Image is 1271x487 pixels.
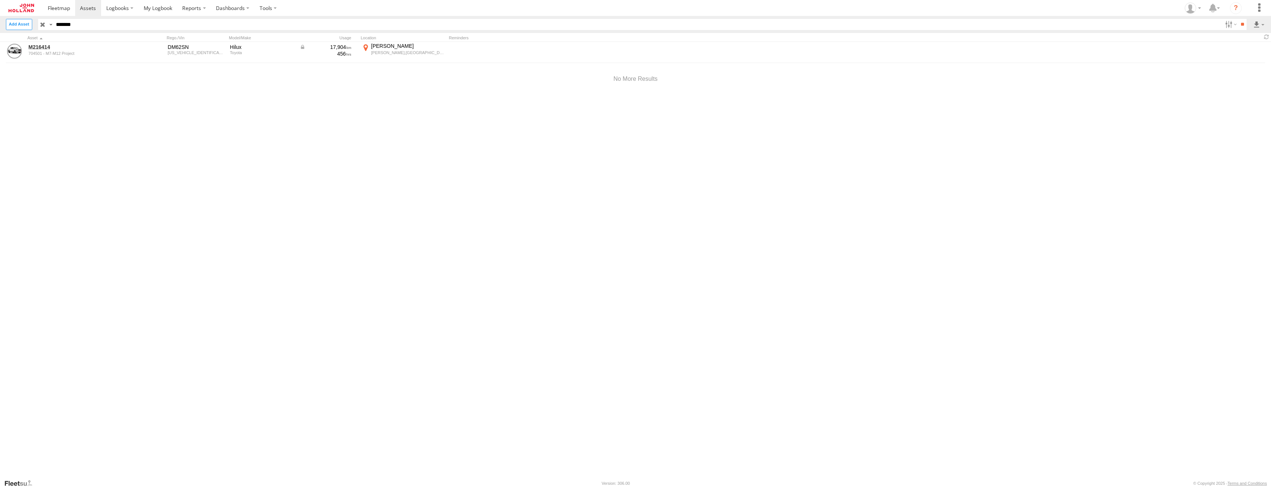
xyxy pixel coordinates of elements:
label: Search Filter Options [1222,19,1238,30]
span: Refresh [1262,34,1271,41]
a: Return to Dashboard [2,2,41,14]
a: View Asset Details [7,44,22,59]
div: Click to Sort [27,35,131,40]
div: Rego./Vin [167,35,226,40]
div: Version: 306.00 [602,481,630,486]
i: ? [1230,2,1242,14]
div: Location [361,35,446,40]
label: Export results as... [1252,19,1265,30]
label: Create New Asset [6,19,32,30]
div: Data from Vehicle CANbus [300,44,351,50]
div: DM62SN [168,44,225,50]
label: Click to View Current Location [361,43,446,63]
div: Usage [298,35,358,40]
div: Hilux [230,44,294,50]
label: Search Query [47,19,53,30]
div: 456 [300,50,351,57]
a: M216414 [29,44,130,50]
img: jhg-logo.svg [9,4,34,12]
div: Model/Make [229,35,296,40]
div: Reminders [449,35,567,40]
div: Adam Dippie [1182,3,1204,14]
div: MR0KA3CD306817144 [168,50,225,55]
div: [PERSON_NAME] [371,43,445,49]
div: undefined [29,51,130,56]
div: Toyota [230,50,294,55]
div: © Copyright 2025 - [1193,481,1267,486]
div: [PERSON_NAME],[GEOGRAPHIC_DATA] [371,50,445,55]
a: Terms and Conditions [1228,481,1267,486]
a: Visit our Website [4,480,38,487]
